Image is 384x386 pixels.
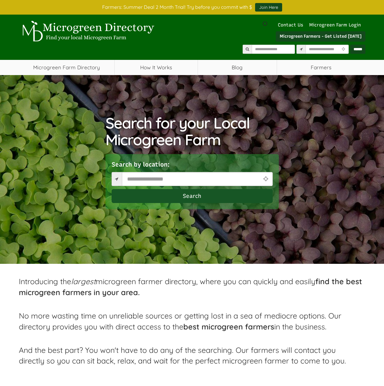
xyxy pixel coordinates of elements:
div: Farmers: Summer Deal 2 Month Trial! Try before you commit with $ [14,3,370,12]
strong: best microgreen farmers [183,322,274,331]
em: largest [71,277,96,286]
span: Introducing the microgreen farmer directory, where you can quickly and easily [19,277,362,297]
button: Search [112,189,273,203]
i: Use Current Location [340,47,347,51]
span: And the best part? You won't have to do any of the searching. Our farmers will contact you direct... [19,345,346,366]
a: Microgreen Farmers - Get Listed [DATE] [276,31,365,42]
a: Join Here [255,3,282,12]
a: Microgreen Farm Directory [19,60,115,75]
a: Contact Us [275,22,306,28]
a: Blog [198,60,277,75]
i: Use Current Location [261,176,269,182]
strong: find the best microgreen farmers in your area. [19,277,362,297]
span: No more wasting time on unreliable sources or getting lost in a sea of mediocre options. Our dire... [19,311,341,331]
span: Farmers [277,60,365,75]
label: Search by location: [112,160,170,169]
h1: Search for your Local Microgreen Farm [106,115,279,148]
img: Microgreen Directory [19,21,156,42]
a: Microgreen Farm Login [309,22,364,28]
a: How It Works [115,60,198,75]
